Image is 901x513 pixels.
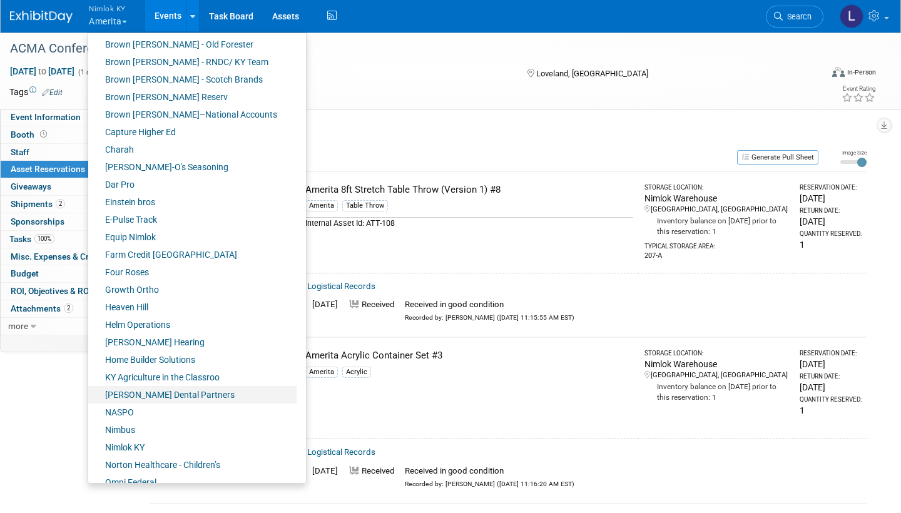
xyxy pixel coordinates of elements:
div: Acrylic [342,367,371,378]
a: Brown [PERSON_NAME]–National Accounts [88,106,297,123]
div: In-Person [847,68,876,77]
span: 2 [56,199,65,208]
div: [DATE] [800,381,862,394]
a: Sponsorships [1,213,131,230]
a: Dar Pro [88,176,297,193]
a: Nimlok KY [88,439,297,456]
div: Nimlok Warehouse [644,192,788,205]
div: Reservation Date: [800,183,862,192]
a: Four Roses [88,263,297,281]
span: Attachments [11,303,73,313]
span: Giveaways [11,181,51,191]
td: [DATE] [307,297,343,325]
div: [DATE] [800,215,862,228]
img: Format-Inperson.png [832,67,845,77]
div: [DATE] [800,358,862,370]
a: Misc. Expenses & Credits [1,248,131,265]
div: Amerita Acrylic Container Set #3 [305,349,633,362]
a: Search [766,6,823,28]
button: Generate Pull Sheet [737,150,818,165]
span: (1 day) [77,68,99,76]
span: Asset Reservations [11,164,98,174]
a: Nimbus [88,421,297,439]
div: Quantity Reserved: [800,230,862,238]
div: Reservation Date: [800,349,862,358]
a: Brown [PERSON_NAME] - Scotch Brands [88,71,297,88]
div: Table Throw [342,200,388,211]
a: Capture Higher Ed [88,123,297,141]
a: Giveaways [1,178,131,195]
a: Tasks100% [1,231,131,248]
img: Luc Schaefer [840,4,863,28]
div: [DATE] [800,192,862,205]
span: Booth [11,130,49,140]
div: Recorded by: [PERSON_NAME] ([DATE] 11:15:55 AM EST) [405,311,574,323]
a: Staff [1,144,131,161]
span: 2 [64,303,73,313]
a: Logistical Records [307,282,375,291]
span: ROI, Objectives & ROO [11,286,94,296]
a: [PERSON_NAME] Dental Partners [88,386,297,404]
span: Search [783,12,812,21]
a: Growth Ortho [88,281,297,298]
div: Amerita [305,200,338,211]
span: Budget [11,268,39,278]
div: Event Rating [842,86,875,92]
a: [PERSON_NAME] Hearing [88,333,297,351]
a: Heaven Hill [88,298,297,316]
div: Amerita 8ft Stretch Table Throw (Version 1) #8 [305,183,633,196]
div: 207-A [644,251,788,261]
div: Received in good condition [405,299,574,311]
a: [PERSON_NAME]-O's Seasoning [88,158,297,176]
div: [GEOGRAPHIC_DATA], [GEOGRAPHIC_DATA] [644,205,788,215]
a: Brown [PERSON_NAME] Reserv [88,88,297,106]
a: Edit [42,88,63,97]
a: Booth [1,126,131,143]
div: Amerita [305,367,338,378]
span: Booth not reserved yet [38,130,49,139]
span: Sponsorships [11,216,64,226]
a: ROI, Objectives & ROO [1,283,131,300]
a: Farm Credit [GEOGRAPHIC_DATA] [88,246,297,263]
td: Tags [9,86,63,98]
a: Home Builder Solutions [88,351,297,368]
a: Brown [PERSON_NAME] - Old Forester [88,36,297,53]
span: Staff [11,147,29,157]
a: Helm Operations [88,316,297,333]
div: ACMA Conference [US_STATE] #2558355 [6,38,802,60]
img: ExhibitDay [10,11,73,23]
a: Logistical Records [307,447,375,457]
a: Norton Healthcare - Children’s [88,456,297,474]
div: Storage Location: [644,349,788,358]
div: Image Size [840,149,867,156]
span: Misc. Expenses & Credits [11,251,108,262]
a: Event Information [1,109,131,126]
div: 1 [800,404,862,417]
div: Received in good condition [405,465,574,477]
a: Asset Reservations4 [1,161,131,178]
a: E-Pulse Track [88,211,297,228]
a: Omni Federal [88,474,297,491]
a: NASPO [88,404,297,421]
div: Nimlok Warehouse [644,358,788,370]
td: [DATE] [307,463,343,492]
a: Equip Nimlok [88,228,297,246]
div: Internal Asset Id: ATT-108 [305,217,633,229]
div: Event Format [747,65,876,84]
a: Shipments2 [1,196,131,213]
a: Budget [1,265,131,282]
span: more [8,321,28,331]
div: 1 [800,238,862,251]
span: Shipments [11,199,65,209]
a: Brown [PERSON_NAME] - RNDC/ KY Team [88,53,297,71]
span: Nimlok KY [89,2,127,15]
a: KY Agriculture in the Classroo [88,368,297,386]
div: Return Date: [800,372,862,381]
div: Quantity Reserved: [800,395,862,404]
a: Attachments2 [1,300,131,317]
a: more [1,318,131,335]
div: Return Date: [800,206,862,215]
div: Inventory balance on [DATE] prior to this reservation: 1 [644,380,788,403]
span: Loveland, [GEOGRAPHIC_DATA] [536,69,648,78]
a: Charah [88,141,297,158]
